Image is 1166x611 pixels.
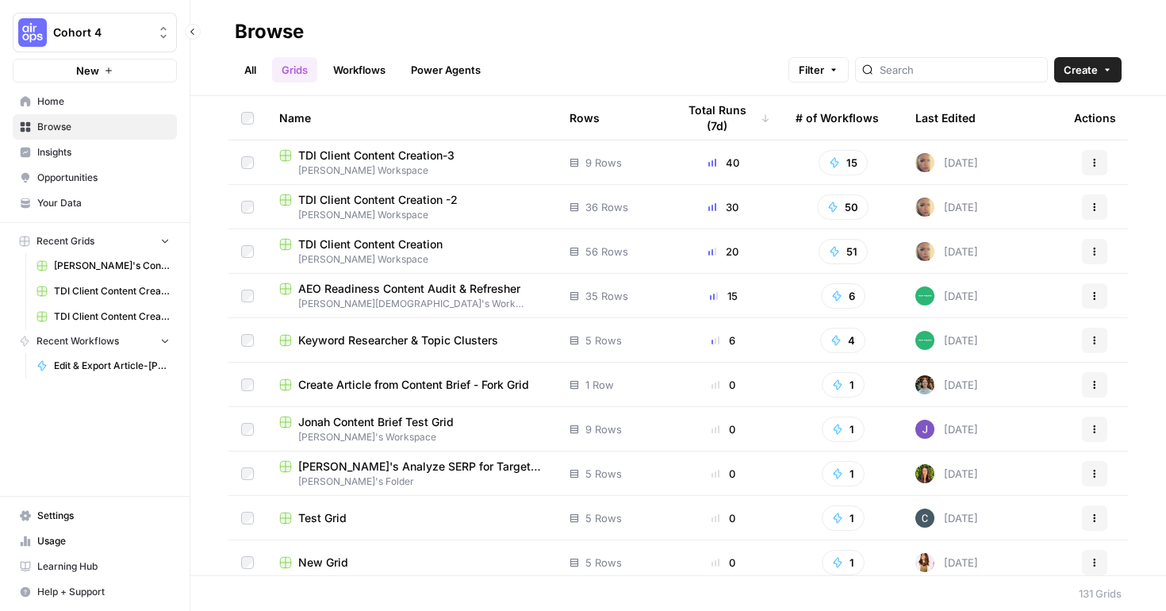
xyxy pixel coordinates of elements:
div: Actions [1074,96,1116,140]
div: 40 [677,155,770,171]
div: [DATE] [915,286,978,305]
span: Edit & Export Article-[PERSON_NAME] [54,359,170,373]
div: Browse [235,19,304,44]
span: New Grid [298,555,348,571]
span: Create Article from Content Brief - Fork Grid [298,377,529,393]
button: 1 [822,372,865,398]
div: [DATE] [915,464,978,483]
div: 15 [677,288,770,304]
a: All [235,57,266,83]
a: Keyword Researcher & Topic Clusters [279,332,544,348]
div: 0 [677,466,770,482]
span: 1 Row [585,377,614,393]
span: TDI Client Content Creation-3 [298,148,455,163]
span: Test Grid [298,510,347,526]
button: 1 [822,550,865,575]
span: 5 Rows [585,466,622,482]
input: Search [880,62,1041,78]
img: zokwlwkpbrcdr2sqfe3mvfff4ga3 [915,375,934,394]
span: Opportunities [37,171,170,185]
a: [PERSON_NAME]'s Analyze SERP for Target Keyword Workflow Grid[PERSON_NAME]'s Folder [279,459,544,489]
div: # of Workflows [796,96,879,140]
a: Settings [13,503,177,528]
span: Recent Grids [36,234,94,248]
span: 36 Rows [585,199,628,215]
span: [PERSON_NAME] Workspace [279,163,544,178]
button: Create [1054,57,1122,83]
div: 0 [677,421,770,437]
img: Cohort 4 Logo [18,18,47,47]
img: rpnue5gqhgwwz5ulzsshxcaclga5 [915,242,934,261]
div: Last Edited [915,96,976,140]
span: Usage [37,534,170,548]
button: Filter [788,57,849,83]
div: [DATE] [915,420,978,439]
div: 20 [677,244,770,259]
span: [PERSON_NAME] Workspace [279,208,544,222]
span: TDI Client Content Creation -2 [54,284,170,298]
span: [PERSON_NAME]'s Content Writer Grid [54,259,170,273]
span: 35 Rows [585,288,628,304]
button: Help + Support [13,579,177,605]
span: [PERSON_NAME]'s Analyze SERP for Target Keyword Workflow Grid [298,459,544,475]
span: 9 Rows [585,155,622,171]
div: [DATE] [915,198,978,217]
img: rpnue5gqhgwwz5ulzsshxcaclga5 [915,153,934,172]
div: 0 [677,377,770,393]
span: 5 Rows [585,555,622,571]
div: Rows [570,96,600,140]
span: TDI Client Content Creation -2 [298,192,458,208]
span: 5 Rows [585,510,622,526]
img: jpi2mj6ns58tksswu06lvanbxbq7 [915,420,934,439]
a: TDI Client Content Creation -2 [29,279,177,304]
a: Grids [272,57,317,83]
img: wwg0kvabo36enf59sssm51gfoc5r [915,331,934,350]
button: 1 [822,461,865,486]
a: TDI Client Content Creation-3[PERSON_NAME] Workspace [279,148,544,178]
span: Filter [799,62,824,78]
a: Create Article from Content Brief - Fork Grid [279,377,544,393]
button: Workspace: Cohort 4 [13,13,177,52]
button: 51 [819,239,868,264]
a: Home [13,89,177,114]
a: Usage [13,528,177,554]
div: Total Runs (7d) [677,96,770,140]
span: Keyword Researcher & Topic Clusters [298,332,498,348]
span: Jonah Content Brief Test Grid [298,414,454,430]
span: Recent Workflows [36,334,119,348]
span: Your Data [37,196,170,210]
span: AEO Readiness Content Audit & Refresher [298,281,520,297]
div: [DATE] [915,331,978,350]
span: TDI Client Content Creation [298,236,443,252]
span: Help + Support [37,585,170,599]
div: 30 [677,199,770,215]
span: Create [1064,62,1098,78]
button: 15 [819,150,868,175]
div: [DATE] [915,375,978,394]
button: 1 [822,505,865,531]
span: TDI Client Content Creation-3 [54,309,170,324]
a: Edit & Export Article-[PERSON_NAME] [29,353,177,379]
span: Insights [37,145,170,159]
a: Test Grid [279,510,544,526]
button: New [13,59,177,83]
span: Cohort 4 [53,25,149,40]
div: 131 Grids [1079,586,1122,601]
button: 1 [822,417,865,442]
a: Insights [13,140,177,165]
a: New Grid [279,555,544,571]
span: 56 Rows [585,244,628,259]
span: [PERSON_NAME] Workspace [279,252,544,267]
a: Jonah Content Brief Test Grid[PERSON_NAME]'s Workspace [279,414,544,444]
div: [DATE] [915,553,978,572]
img: wwg0kvabo36enf59sssm51gfoc5r [915,286,934,305]
span: Home [37,94,170,109]
span: New [76,63,99,79]
button: 6 [821,283,865,309]
span: [PERSON_NAME][DEMOGRAPHIC_DATA]'s Work! 🤩🤓🌞💖 [279,297,544,311]
span: [PERSON_NAME]'s Folder [279,475,544,489]
div: [DATE] [915,242,978,261]
a: Your Data [13,190,177,216]
div: [DATE] [915,509,978,528]
a: TDI Client Content Creation-3 [29,304,177,329]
